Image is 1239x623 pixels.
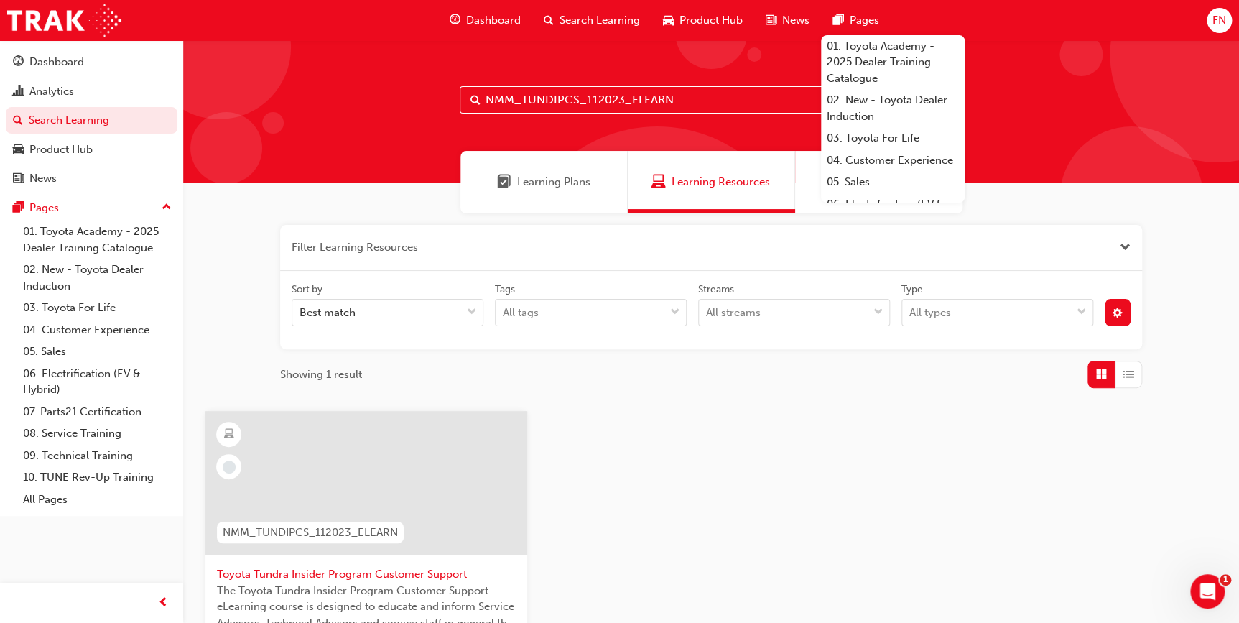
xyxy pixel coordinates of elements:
a: 06. Electrification (EV & Hybrid) [821,193,965,231]
span: learningRecordVerb_NONE-icon [223,461,236,474]
a: 05. Sales [821,171,965,193]
a: 02. New - Toyota Dealer Induction [17,259,177,297]
a: Learning ResourcesLearning Resources [628,151,795,213]
span: Toyota Tundra Insider Program Customer Support [217,566,516,583]
a: Learning PlansLearning Plans [460,151,628,213]
span: Pages [849,12,878,29]
span: down-icon [1077,303,1087,322]
span: news-icon [13,172,24,185]
label: tagOptions [495,282,687,327]
span: FN [1212,12,1226,29]
div: News [29,170,57,187]
a: search-iconSearch Learning [532,6,651,35]
span: down-icon [670,303,680,322]
a: 02. New - Toyota Dealer Induction [821,89,965,127]
a: 05. Sales [17,341,177,363]
span: pages-icon [13,202,24,215]
span: 1 [1220,574,1231,586]
a: News [6,165,177,192]
a: Product Hub [6,137,177,163]
div: Streams [698,282,734,297]
div: Sort by [292,282,322,297]
span: chart-icon [13,86,24,98]
a: SessionsSessions [795,151,962,213]
span: cog-icon [1113,308,1123,320]
button: Pages [6,195,177,221]
a: Search Learning [6,107,177,134]
a: 03. Toyota For Life [821,127,965,149]
a: Analytics [6,78,177,105]
a: 09. Technical Training [17,445,177,467]
a: 04. Customer Experience [17,319,177,341]
a: All Pages [17,489,177,511]
span: down-icon [873,303,883,322]
span: search-icon [544,11,554,29]
input: Search... [460,86,962,114]
span: NMM_TUNDIPCS_112023_ELEARN [223,525,398,541]
a: Dashboard [6,49,177,75]
span: List [1123,366,1134,383]
button: DashboardAnalyticsSearch LearningProduct HubNews [6,46,177,195]
span: guage-icon [450,11,460,29]
div: Tags [495,282,515,297]
span: guage-icon [13,56,24,69]
span: News [782,12,809,29]
a: car-iconProduct Hub [651,6,754,35]
div: Pages [29,200,59,216]
a: 07. Parts21 Certification [17,401,177,423]
span: car-icon [13,144,24,157]
span: Grid [1096,366,1107,383]
span: Product Hub [679,12,743,29]
a: 01. Toyota Academy - 2025 Dealer Training Catalogue [821,35,965,90]
iframe: Intercom live chat [1190,574,1225,609]
a: 08. Service Training [17,423,177,445]
span: learningResourceType_ELEARNING-icon [224,425,234,444]
a: 03. Toyota For Life [17,297,177,319]
div: Dashboard [29,54,84,70]
span: search-icon [13,114,23,127]
a: pages-iconPages [821,6,890,35]
button: cog-icon [1105,299,1131,326]
span: up-icon [162,198,172,217]
span: prev-icon [158,594,169,612]
div: Type [901,282,923,297]
a: 04. Customer Experience [821,149,965,172]
span: down-icon [467,303,477,322]
span: Learning Resources [672,174,770,190]
button: FN [1207,8,1232,33]
div: All streams [706,305,761,321]
span: car-icon [663,11,674,29]
span: Search Learning [560,12,640,29]
span: Search [470,92,481,109]
a: news-iconNews [754,6,821,35]
a: 06. Electrification (EV & Hybrid) [17,363,177,401]
span: Showing 1 result [280,366,362,383]
span: Dashboard [466,12,521,29]
span: news-icon [766,11,776,29]
span: pages-icon [832,11,843,29]
span: Learning Plans [517,174,590,190]
div: Best match [300,305,356,321]
button: Close the filter [1120,239,1131,256]
a: 10. TUNE Rev-Up Training [17,466,177,489]
span: Learning Resources [651,174,666,190]
a: 01. Toyota Academy - 2025 Dealer Training Catalogue [17,221,177,259]
img: Trak [7,4,121,37]
span: Learning Plans [497,174,511,190]
div: All tags [503,305,539,321]
div: Analytics [29,83,74,100]
div: All types [909,305,951,321]
div: Product Hub [29,142,93,158]
a: guage-iconDashboard [438,6,532,35]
